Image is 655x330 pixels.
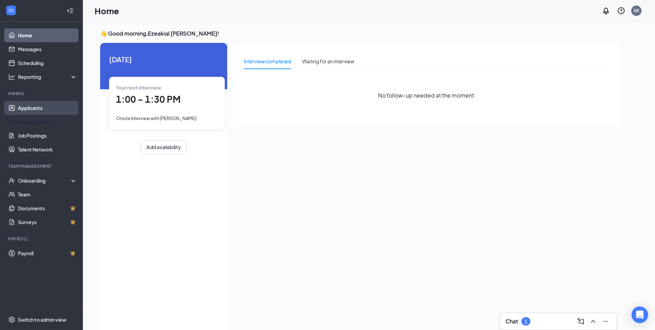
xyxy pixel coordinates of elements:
a: DocumentsCrown [18,201,77,215]
svg: Settings [8,316,15,323]
svg: Notifications [602,7,610,15]
a: Team [18,187,77,201]
svg: ComposeMessage [577,317,585,326]
span: Onsite Interview with [PERSON_NAME] [116,116,196,121]
span: 1:00 - 1:30 PM [116,93,181,105]
a: Talent Network [18,143,77,156]
a: Home [18,28,77,42]
div: Onboarding [18,177,71,184]
div: Hiring [8,91,76,97]
a: Job Postings [18,129,77,143]
div: Switch to admin view [18,316,66,323]
svg: Minimize [601,317,610,326]
div: Interview completed [244,57,291,65]
div: Payroll [8,236,76,242]
button: ChevronUp [588,316,599,327]
button: Minimize [600,316,611,327]
a: Scheduling [18,56,77,70]
svg: ChevronUp [589,317,597,326]
span: Your next interview [116,84,161,91]
a: Messages [18,42,77,56]
span: [DATE] [109,54,218,65]
div: Open Intercom Messenger [632,306,648,323]
div: EK [634,8,639,13]
a: SurveysCrown [18,215,77,229]
a: Sourcing Tools [18,115,77,129]
svg: WorkstreamLogo [8,7,15,14]
svg: UserCheck [8,177,15,184]
h3: 👋 Good morning, Ezeakial [PERSON_NAME] ! [100,30,619,37]
div: Reporting [18,73,77,80]
div: 1 [524,319,527,324]
div: Team Management [8,163,76,169]
span: No follow-up needed at the moment [378,91,474,100]
svg: Analysis [8,73,15,80]
button: ComposeMessage [575,316,586,327]
svg: Collapse [67,7,74,14]
a: PayrollCrown [18,246,77,260]
h3: Chat [505,318,518,325]
h1: Home [95,5,119,17]
button: Add availability [141,140,187,154]
a: Applicants [18,101,77,115]
svg: QuestionInfo [617,7,625,15]
div: Waiting for an interview [302,57,354,65]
